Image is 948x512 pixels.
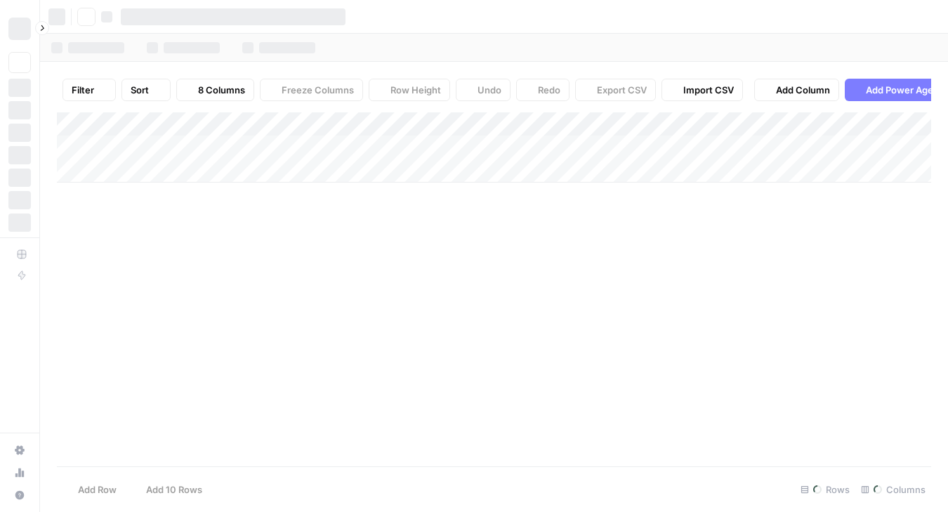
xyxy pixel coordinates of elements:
div: Columns [855,478,931,501]
button: Add Column [754,79,839,101]
span: Import CSV [683,83,734,97]
button: Export CSV [575,79,656,101]
button: Freeze Columns [260,79,363,101]
a: Settings [8,439,31,461]
span: 8 Columns [198,83,245,97]
span: Filter [72,83,94,97]
button: Help + Support [8,484,31,506]
span: Freeze Columns [282,83,354,97]
button: Add Row [57,478,125,501]
button: Redo [516,79,570,101]
span: Sort [131,83,149,97]
span: Undo [478,83,501,97]
span: Add 10 Rows [146,483,202,497]
span: Redo [538,83,560,97]
span: Add Power Agent [866,83,942,97]
span: Row Height [390,83,441,97]
a: Usage [8,461,31,484]
button: Undo [456,79,511,101]
button: Row Height [369,79,450,101]
span: Add Column [776,83,830,97]
button: Import CSV [661,79,743,101]
button: 8 Columns [176,79,254,101]
span: Export CSV [597,83,647,97]
button: Add 10 Rows [125,478,211,501]
span: Add Row [78,483,117,497]
button: Sort [121,79,171,101]
div: Rows [795,478,855,501]
button: Filter [62,79,116,101]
